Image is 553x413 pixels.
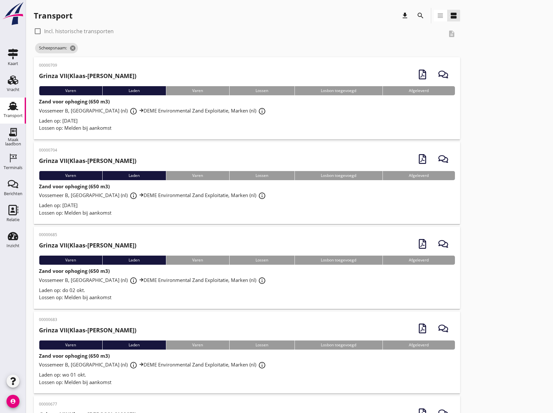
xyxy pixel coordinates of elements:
div: Lossen [229,256,295,265]
div: Lossen [229,340,295,350]
p: 00000683 [39,317,136,323]
span: Laden op: do 02 okt. [39,287,85,293]
span: Scheepsnaam: [35,43,78,53]
div: Inzicht [6,244,19,248]
div: Varen [39,171,102,180]
div: Relatie [6,218,19,222]
p: 00000677 [39,401,136,407]
i: info_outline [258,361,266,369]
div: Afgeleverd [383,256,455,265]
div: Varen [39,340,102,350]
span: Lossen op: Melden bij aankomst [39,125,111,131]
i: info_outline [258,192,266,200]
span: Lossen op: Melden bij aankomst [39,379,111,385]
div: Lossen [229,86,295,95]
div: Laden [102,171,166,180]
p: 00000685 [39,232,136,238]
p: 00000709 [39,62,136,68]
strong: Grinza VII [39,326,68,334]
strong: Grinza VII [39,241,68,249]
h2: (Klaas-[PERSON_NAME]) [39,72,136,80]
div: Varen [39,86,102,95]
i: info_outline [258,107,266,115]
i: info_outline [130,107,137,115]
p: 00000704 [39,147,136,153]
label: Incl. historische transporten [44,28,114,34]
span: Vossemeer B, [GEOGRAPHIC_DATA] (nl) DEME Environmental Zand Exploitatie, Marken (nl) [39,361,268,368]
strong: Zand voor ophoging (650 m3) [39,183,110,190]
strong: Grinza VII [39,72,68,80]
div: Losbon toegevoegd [295,256,383,265]
div: Laden [102,340,166,350]
div: Kaart [8,61,18,66]
span: Laden op: [DATE] [39,202,78,208]
div: Berichten [4,192,22,196]
span: Laden op: wo 01 okt. [39,371,86,378]
i: account_circle [6,395,19,408]
a: 00000704Grinza VII(Klaas-[PERSON_NAME])VarenLadenVarenLossenLosbon toegevoegdAfgeleverdZand voor ... [34,142,460,224]
div: Afgeleverd [383,340,455,350]
h2: (Klaas-[PERSON_NAME]) [39,326,136,335]
div: Lossen [229,171,295,180]
strong: Zand voor ophoging (650 m3) [39,98,110,105]
h2: (Klaas-[PERSON_NAME]) [39,156,136,165]
div: Losbon toegevoegd [295,171,383,180]
i: view_headline [436,12,444,20]
strong: Zand voor ophoging (650 m3) [39,268,110,274]
i: info_outline [130,277,137,285]
i: search [417,12,424,20]
i: cancel [69,45,76,51]
i: view_agenda [450,12,458,20]
img: logo-small.a267ee39.svg [1,2,25,26]
div: Terminals [4,166,22,170]
i: info_outline [130,192,137,200]
div: Afgeleverd [383,171,455,180]
span: Laden op: [DATE] [39,117,78,124]
div: Afgeleverd [383,86,455,95]
span: Vossemeer B, [GEOGRAPHIC_DATA] (nl) DEME Environmental Zand Exploitatie, Marken (nl) [39,107,268,114]
span: Lossen op: Melden bij aankomst [39,294,111,300]
div: Transport [34,10,72,21]
div: Varen [166,340,229,350]
div: Losbon toegevoegd [295,340,383,350]
div: Laden [102,86,166,95]
div: Varen [39,256,102,265]
a: 00000685Grinza VII(Klaas-[PERSON_NAME])VarenLadenVarenLossenLosbon toegevoegdAfgeleverdZand voor ... [34,227,460,309]
span: Vossemeer B, [GEOGRAPHIC_DATA] (nl) DEME Environmental Zand Exploitatie, Marken (nl) [39,192,268,198]
div: Varen [166,256,229,265]
strong: Zand voor ophoging (650 m3) [39,353,110,359]
div: Varen [166,171,229,180]
span: Lossen op: Melden bij aankomst [39,209,111,216]
div: Transport [4,113,23,118]
a: 00000709Grinza VII(Klaas-[PERSON_NAME])VarenLadenVarenLossenLosbon toegevoegdAfgeleverdZand voor ... [34,57,460,140]
h2: (Klaas-[PERSON_NAME]) [39,241,136,250]
div: Losbon toegevoegd [295,86,383,95]
div: Laden [102,256,166,265]
span: Vossemeer B, [GEOGRAPHIC_DATA] (nl) DEME Environmental Zand Exploitatie, Marken (nl) [39,277,268,283]
strong: Grinza VII [39,157,68,165]
a: 00000683Grinza VII(Klaas-[PERSON_NAME])VarenLadenVarenLossenLosbon toegevoegdAfgeleverdZand voor ... [34,312,460,394]
div: Varen [166,86,229,95]
i: download [401,12,409,20]
i: info_outline [130,361,137,369]
div: Vracht [7,87,19,92]
i: info_outline [258,277,266,285]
